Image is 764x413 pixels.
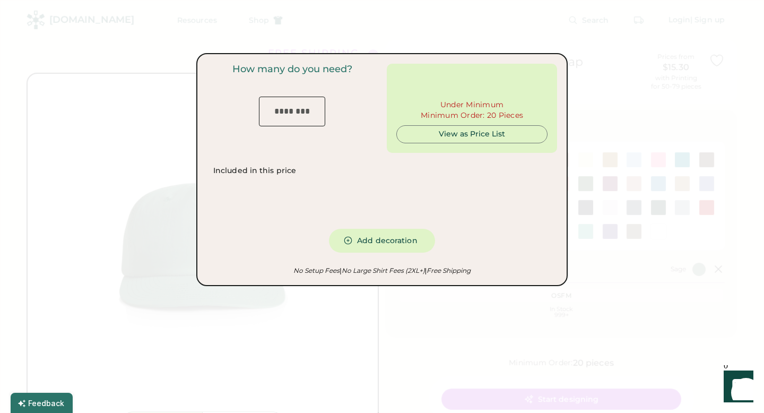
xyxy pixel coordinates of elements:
[293,266,340,274] em: No Setup Fees
[714,365,759,411] iframe: Front Chat
[425,266,427,274] font: |
[329,229,435,253] button: Add decoration
[421,100,523,121] div: Under Minimum Minimum Order: 20 Pieces
[425,266,471,274] em: Free Shipping
[232,64,352,75] div: How many do you need?
[405,129,539,140] div: View as Price List
[340,266,341,274] font: |
[213,166,296,176] div: Included in this price
[340,266,424,274] em: No Large Shirt Fees (2XL+)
